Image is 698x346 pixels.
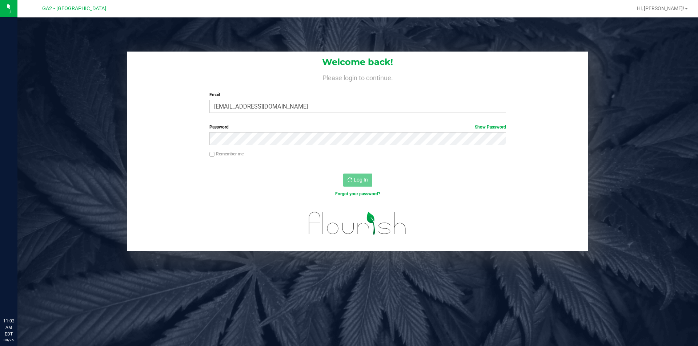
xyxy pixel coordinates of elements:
button: Log In [343,174,372,187]
img: flourish_logo.svg [300,205,415,242]
label: Email [209,91,506,98]
h4: Please login to continue. [127,73,588,81]
a: Forgot your password? [335,191,380,196]
label: Remember me [209,151,244,157]
span: Hi, [PERSON_NAME]! [637,5,684,11]
p: 11:02 AM EDT [3,318,14,337]
span: Log In [354,177,368,183]
p: 08/26 [3,337,14,343]
span: Password [209,125,229,130]
span: GA2 - [GEOGRAPHIC_DATA] [42,5,106,12]
h1: Welcome back! [127,57,588,67]
input: Remember me [209,152,214,157]
a: Show Password [475,125,506,130]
